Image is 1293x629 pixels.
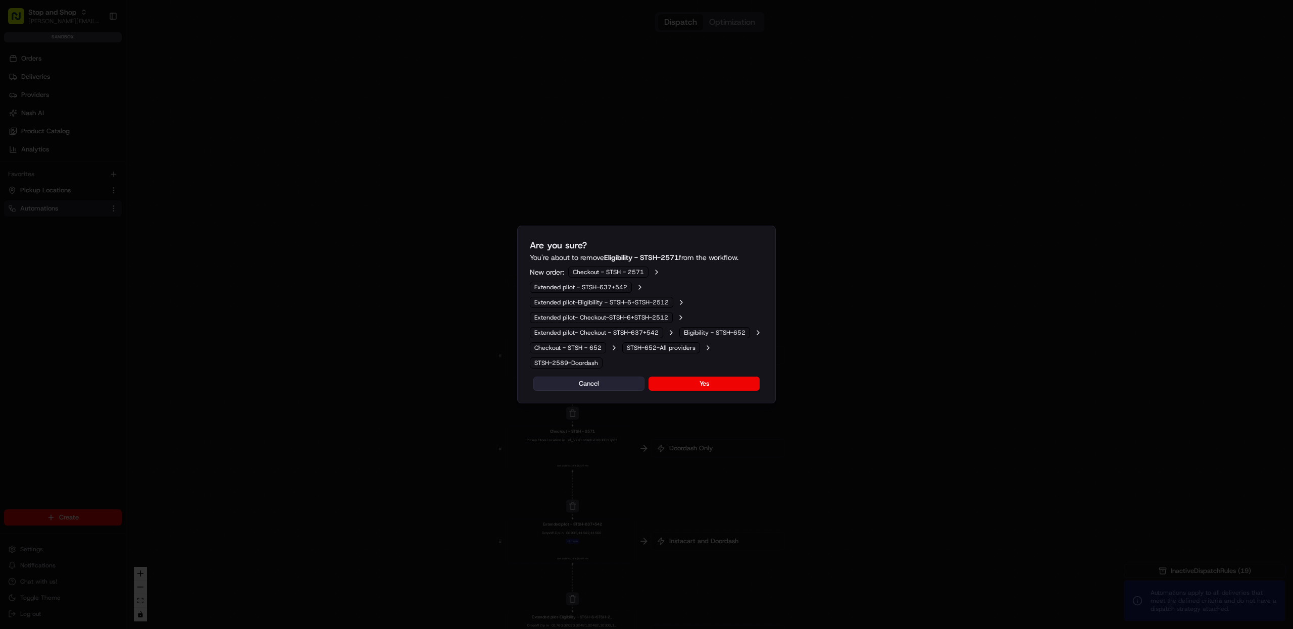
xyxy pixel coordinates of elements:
span: Pylon [101,171,122,179]
a: Powered byPylon [71,171,122,179]
a: 💻API Documentation [81,142,166,161]
div: Checkout - STSH - 652 [530,342,606,353]
p: Welcome 👋 [10,40,184,57]
div: Extended pilot - STSH-637+542 [530,282,632,293]
h2: Are you sure? [530,238,763,252]
button: Yes [649,377,760,391]
input: Clear [26,65,167,76]
span: API Documentation [95,146,162,156]
button: Cancel [533,377,644,391]
div: 💻 [85,147,93,155]
div: Eligibility - STSH-652 [679,327,750,338]
strong: Eligibility - STSH-2571 [604,253,679,262]
div: STSH-2589-Doordash [530,357,603,369]
div: 📗 [10,147,18,155]
div: Extended pilot- Checkout-STSH-6+STSH-2512 [530,312,673,323]
img: Nash [10,10,30,30]
img: 1736555255976-a54dd68f-1ca7-489b-9aae-adbdc363a1c4 [10,96,28,115]
div: Start new chat [34,96,166,107]
div: We're available if you need us! [34,107,128,115]
div: Checkout - STSH - 2571 [568,267,649,278]
button: Start new chat [172,99,184,112]
p: You're about to remove from the workflow. [530,252,763,263]
div: Extended pilot-Eligibility - STSH-6+STSH-2512 [530,297,673,308]
p: New order: [530,267,564,277]
div: STSH-652-All providers [622,342,700,353]
span: Knowledge Base [20,146,77,156]
div: Extended pilot- Checkout - STSH-637+542 [530,327,663,338]
a: 📗Knowledge Base [6,142,81,161]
